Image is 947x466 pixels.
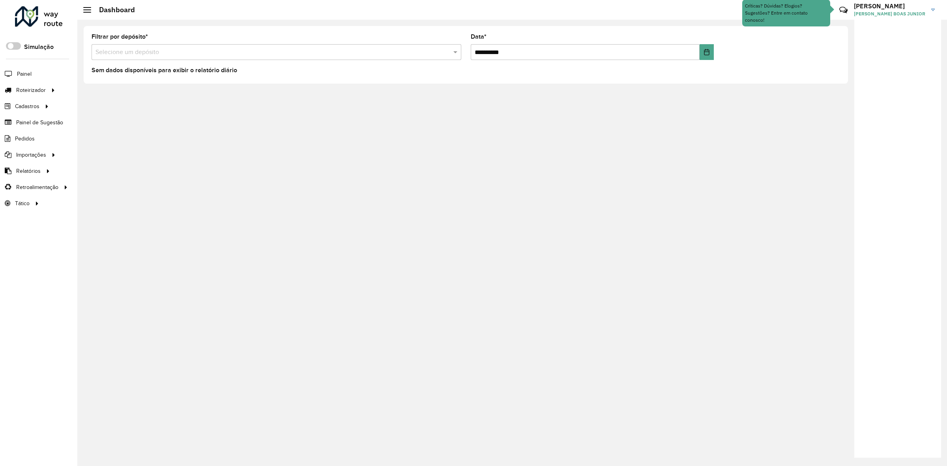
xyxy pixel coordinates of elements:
[16,183,58,191] span: Retroalimentação
[91,6,135,14] h2: Dashboard
[854,10,925,17] span: [PERSON_NAME] BOAS JUNIOR
[16,151,46,159] span: Importações
[15,102,39,110] span: Cadastros
[17,70,32,78] span: Painel
[16,86,46,94] span: Roteirizador
[471,32,487,41] label: Data
[92,66,237,75] label: Sem dados disponíveis para exibir o relatório diário
[24,42,54,52] label: Simulação
[835,2,852,19] a: Contato Rápido
[16,167,41,175] span: Relatórios
[700,44,713,60] button: Choose Date
[92,32,148,41] label: Filtrar por depósito
[16,118,63,127] span: Painel de Sugestão
[854,2,925,10] h3: [PERSON_NAME]
[15,135,35,143] span: Pedidos
[15,199,30,208] span: Tático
